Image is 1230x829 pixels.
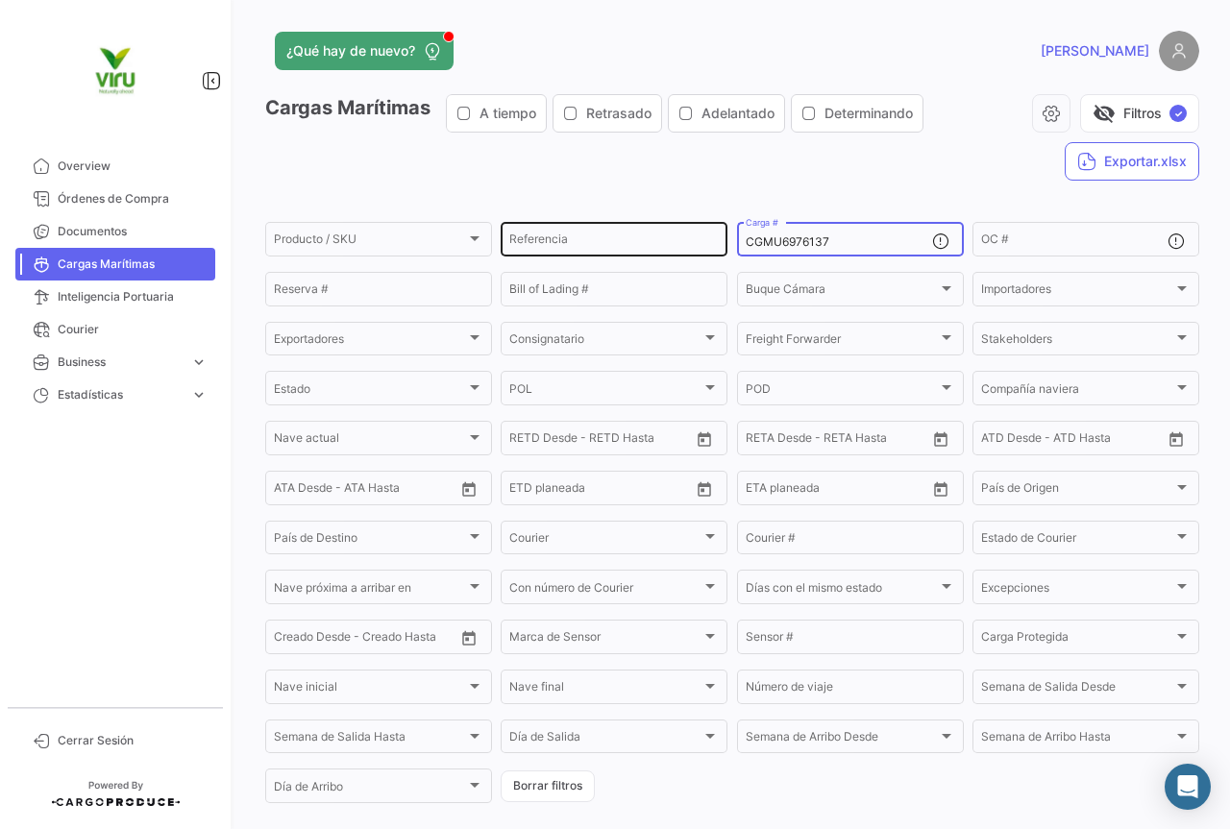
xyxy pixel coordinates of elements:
span: Estado [274,384,466,398]
img: placeholder-user.png [1159,31,1199,71]
span: Con número de Courier [509,584,701,597]
span: ✓ [1169,105,1187,122]
button: Open calendar [455,623,483,652]
span: Producto / SKU [274,235,466,249]
span: Cargas Marítimas [58,256,208,273]
span: Consignatario [509,335,701,349]
button: Open calendar [1162,425,1191,453]
a: Overview [15,150,215,183]
span: expand_more [190,354,208,371]
button: visibility_offFiltros✓ [1080,94,1199,133]
span: País de Destino [274,534,466,548]
button: Determinando [792,95,922,132]
span: Courier [509,534,701,548]
button: Exportar.xlsx [1065,142,1199,181]
span: Exportadores [274,335,466,349]
span: Nave inicial [274,683,466,696]
button: Open calendar [926,425,955,453]
a: Inteligencia Portuaria [15,280,215,313]
span: Freight Forwarder [746,335,938,349]
span: Compañía naviera [981,384,1173,398]
span: Día de Salida [509,733,701,746]
span: expand_more [190,386,208,403]
input: ATA Hasta [346,484,432,498]
a: Cargas Marítimas [15,248,215,280]
span: Excepciones [981,584,1173,597]
span: Importadores [981,285,1173,299]
span: Marca de Sensor [509,633,701,646]
img: viru.png [67,23,163,119]
span: Business [58,354,183,371]
input: Hasta [557,434,644,448]
span: Buque Cámara [746,285,938,299]
span: Determinando [824,104,913,123]
span: A tiempo [480,104,536,123]
span: Nave actual [274,434,466,448]
span: Semana de Arribo Hasta [981,733,1173,746]
span: Semana de Salida Desde [981,683,1173,696]
span: ¿Qué hay de nuevo? [286,41,415,61]
a: Courier [15,313,215,346]
span: Estado de Courier [981,534,1173,548]
input: ATA Desde [274,484,332,498]
span: Courier [58,321,208,338]
span: visibility_off [1093,102,1116,125]
button: Open calendar [690,425,719,453]
input: Hasta [557,484,644,498]
span: Documentos [58,223,208,240]
button: Open calendar [690,475,719,503]
span: Día de Arribo [274,783,466,796]
span: Días con el mismo estado [746,584,938,597]
span: Órdenes de Compra [58,190,208,207]
span: Estadísticas [58,386,183,403]
button: Borrar filtros [501,770,595,802]
input: Desde [746,434,780,448]
div: Abrir Intercom Messenger [1165,764,1211,810]
span: Semana de Arribo Desde [746,733,938,746]
span: Carga Protegida [981,633,1173,646]
a: Órdenes de Compra [15,183,215,215]
button: Open calendar [455,475,483,503]
input: Desde [509,484,544,498]
span: Adelantado [701,104,775,123]
input: Hasta [794,434,880,448]
span: Retrasado [586,104,652,123]
span: Overview [58,158,208,175]
button: Retrasado [553,95,661,132]
input: Desde [509,434,544,448]
span: Nave final [509,683,701,696]
button: Adelantado [669,95,784,132]
input: ATD Desde [981,434,1042,448]
span: Nave próxima a arribar en [274,584,466,597]
input: Desde [746,484,780,498]
span: Cerrar Sesión [58,732,208,749]
span: POL [509,384,701,398]
a: Documentos [15,215,215,248]
span: POD [746,384,938,398]
button: A tiempo [447,95,546,132]
span: Stakeholders [981,335,1173,349]
span: País de Origen [981,484,1173,498]
button: Open calendar [926,475,955,503]
h3: Cargas Marítimas [265,94,929,133]
input: Creado Hasta [364,633,451,646]
span: Inteligencia Portuaria [58,288,208,305]
input: Creado Desde [274,633,351,646]
input: ATD Hasta [1055,434,1142,448]
input: Hasta [794,484,880,498]
span: [PERSON_NAME] [1041,41,1149,61]
span: Semana de Salida Hasta [274,733,466,746]
button: ¿Qué hay de nuevo? [275,32,454,70]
